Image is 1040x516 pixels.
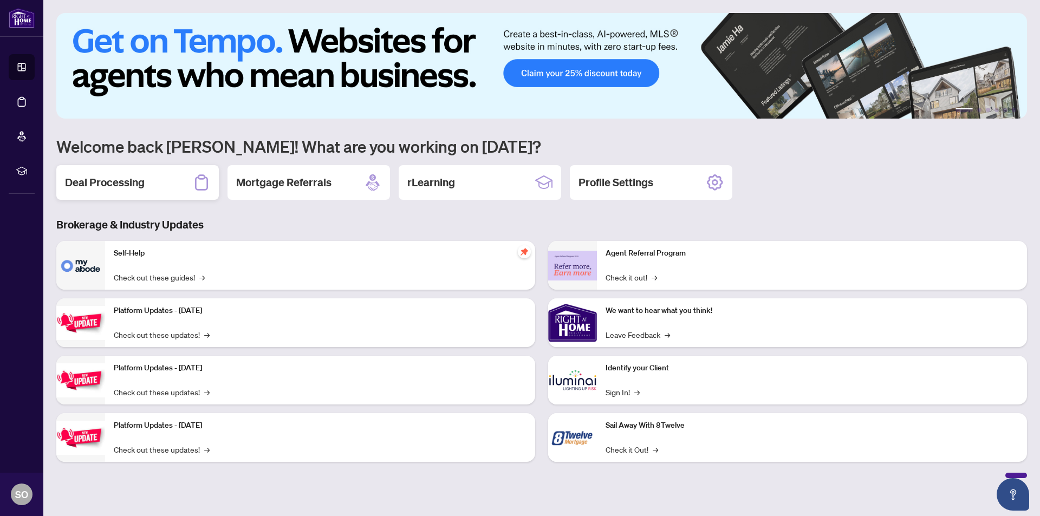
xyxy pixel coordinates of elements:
[548,251,597,280] img: Agent Referral Program
[548,413,597,462] img: Sail Away With 8Twelve
[518,245,531,258] span: pushpin
[114,305,526,317] p: Platform Updates - [DATE]
[65,175,145,190] h2: Deal Processing
[606,305,1018,317] p: We want to hear what you think!
[114,420,526,432] p: Platform Updates - [DATE]
[204,443,210,455] span: →
[548,356,597,404] img: Identify your Client
[114,247,526,259] p: Self-Help
[199,271,205,283] span: →
[606,247,1018,259] p: Agent Referral Program
[56,136,1027,156] h1: Welcome back [PERSON_NAME]! What are you working on [DATE]?
[977,108,981,112] button: 2
[606,271,657,283] a: Check it out!→
[236,175,331,190] h2: Mortgage Referrals
[204,329,210,341] span: →
[1012,108,1016,112] button: 6
[606,329,670,341] a: Leave Feedback→
[56,421,105,455] img: Platform Updates - June 23, 2025
[407,175,455,190] h2: rLearning
[56,306,105,340] img: Platform Updates - July 21, 2025
[994,108,999,112] button: 4
[606,386,640,398] a: Sign In!→
[634,386,640,398] span: →
[15,487,28,502] span: SO
[652,271,657,283] span: →
[9,8,35,28] img: logo
[606,443,658,455] a: Check it Out!→
[606,420,1018,432] p: Sail Away With 8Twelve
[548,298,597,347] img: We want to hear what you think!
[114,386,210,398] a: Check out these updates!→
[204,386,210,398] span: →
[997,478,1029,511] button: Open asap
[114,443,210,455] a: Check out these updates!→
[56,217,1027,232] h3: Brokerage & Industry Updates
[653,443,658,455] span: →
[665,329,670,341] span: →
[114,329,210,341] a: Check out these updates!→
[955,108,973,112] button: 1
[56,13,1027,119] img: Slide 0
[56,363,105,397] img: Platform Updates - July 8, 2025
[114,362,526,374] p: Platform Updates - [DATE]
[986,108,990,112] button: 3
[56,241,105,290] img: Self-Help
[578,175,653,190] h2: Profile Settings
[606,362,1018,374] p: Identify your Client
[114,271,205,283] a: Check out these guides!→
[1003,108,1007,112] button: 5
